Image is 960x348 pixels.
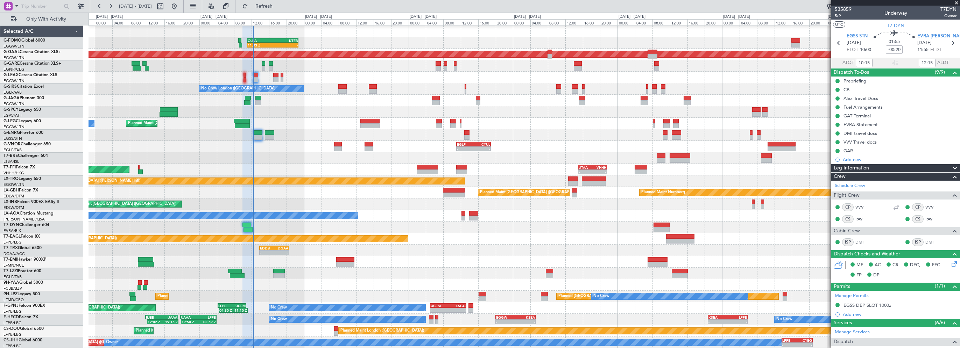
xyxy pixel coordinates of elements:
[912,203,924,211] div: CP
[3,217,45,222] a: [PERSON_NAME]/QSA
[374,19,391,26] div: 16:00
[892,262,898,269] span: CR
[163,320,178,324] div: 19:15 Z
[855,216,871,222] a: PAV
[232,304,246,308] div: UCFM
[847,46,858,53] span: ETOT
[3,165,35,169] a: T7-FFIFalcon 7X
[3,119,19,123] span: G-LEGC
[708,315,728,319] div: KSEA
[3,304,45,308] a: F-GPNJFalcon 900EX
[3,188,38,193] a: LX-GBHFalcon 7X
[835,13,852,19] span: 5/9
[219,308,233,312] div: 04:30 Z
[3,61,20,66] span: G-GARE
[260,251,274,255] div: -
[740,19,757,26] div: 04:00
[340,326,424,336] div: Planned Maint London ([GEOGRAPHIC_DATA])
[322,19,339,26] div: 04:00
[249,4,279,9] span: Refresh
[3,292,17,296] span: 9H-LPZ
[3,108,19,112] span: G-SPCY
[515,320,535,324] div: -
[855,239,871,245] a: DMI
[426,19,443,26] div: 04:00
[842,59,854,66] span: ATOT
[3,154,48,158] a: T7-BREChallenger 604
[112,19,130,26] div: 04:00
[3,246,42,250] a: T7-TRXGlobal 6500
[3,332,22,337] a: LFPB/LBG
[887,22,904,29] span: T7-DYN
[3,177,19,181] span: LX-TRO
[304,19,322,26] div: 00:00
[3,200,17,204] span: LX-INB
[3,44,24,49] a: EGGW/LTN
[18,17,74,22] span: Only With Activity
[182,19,199,26] div: 20:00
[3,251,25,256] a: DGAA/ACC
[912,215,924,223] div: CS
[448,304,466,308] div: LSGG
[593,291,609,302] div: No Crew
[21,1,62,12] input: Trip Number
[3,131,20,135] span: G-ENRG
[847,33,868,40] span: EGSS STN
[3,101,24,107] a: EGGW/LTN
[708,320,728,324] div: -
[239,1,281,12] button: Refresh
[583,19,600,26] div: 16:00
[834,227,860,235] span: Cabin Crew
[843,157,957,162] div: Add new
[3,315,38,319] a: F-HECDFalcon 7X
[843,113,871,119] div: GAT Terminal
[410,14,437,20] div: [DATE] - [DATE]
[940,6,957,13] span: T7DYN
[457,147,474,151] div: -
[248,38,273,43] div: OLBA
[828,14,855,20] div: [DATE] - [DATE]
[834,173,846,181] span: Crew
[339,19,356,26] div: 08:00
[834,338,853,346] span: Dispatch
[3,281,43,285] a: 9H-YAAGlobal 5000
[935,282,945,290] span: (1/1)
[843,87,849,93] div: CB
[3,338,19,342] span: CS-JHH
[233,308,247,312] div: 11:10 Z
[3,234,40,239] a: T7-EAGLFalcon 8X
[3,165,16,169] span: T7-FFI
[148,320,163,324] div: 12:02 Z
[856,272,862,279] span: FP
[461,19,478,26] div: 12:00
[843,148,853,154] div: GAR
[448,308,466,312] div: -
[548,19,565,26] div: 08:00
[935,68,945,76] span: (9/9)
[917,46,929,53] span: 11:55
[181,315,198,319] div: UAAA
[670,19,687,26] div: 12:00
[834,68,869,77] span: Dispatch To-Dos
[3,119,41,123] a: G-LEGCLegacy 600
[935,319,945,326] span: (6/6)
[835,182,865,189] a: Schedule Crew
[835,292,869,299] a: Manage Permits
[457,142,474,146] div: EGLF
[3,96,44,100] a: G-JAGAPhenom 300
[728,315,747,319] div: LFPB
[106,337,118,348] div: Owner
[514,14,541,20] div: [DATE] - [DATE]
[3,304,19,308] span: F-GPNJ
[3,228,21,233] a: EVRA/RIX
[3,182,24,187] a: EGGW/LTN
[855,204,871,210] a: VVV
[3,223,49,227] a: T7-DYNChallenger 604
[565,19,583,26] div: 12:00
[782,343,797,347] div: -
[3,263,24,268] a: LFMN/NCE
[792,19,809,26] div: 16:00
[164,19,182,26] div: 16:00
[128,118,238,129] div: Planned Maint [GEOGRAPHIC_DATA] ([GEOGRAPHIC_DATA])
[558,291,657,302] div: Planned [GEOGRAPHIC_DATA] ([GEOGRAPHIC_DATA])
